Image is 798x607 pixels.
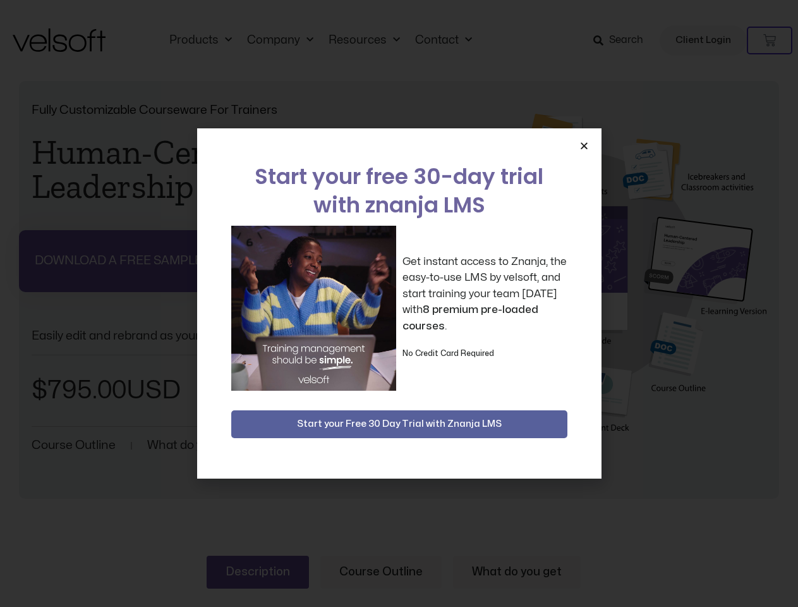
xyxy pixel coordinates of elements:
[231,410,567,438] button: Start your Free 30 Day Trial with Znanja LMS
[297,417,502,432] span: Start your Free 30 Day Trial with Znanja LMS
[402,350,494,357] strong: No Credit Card Required
[402,254,567,334] p: Get instant access to Znanja, the easy-to-use LMS by velsoft, and start training your team [DATE]...
[231,226,396,391] img: a woman sitting at her laptop dancing
[579,141,589,150] a: Close
[231,162,567,219] h2: Start your free 30-day trial with znanja LMS
[402,304,538,331] strong: 8 premium pre-loaded courses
